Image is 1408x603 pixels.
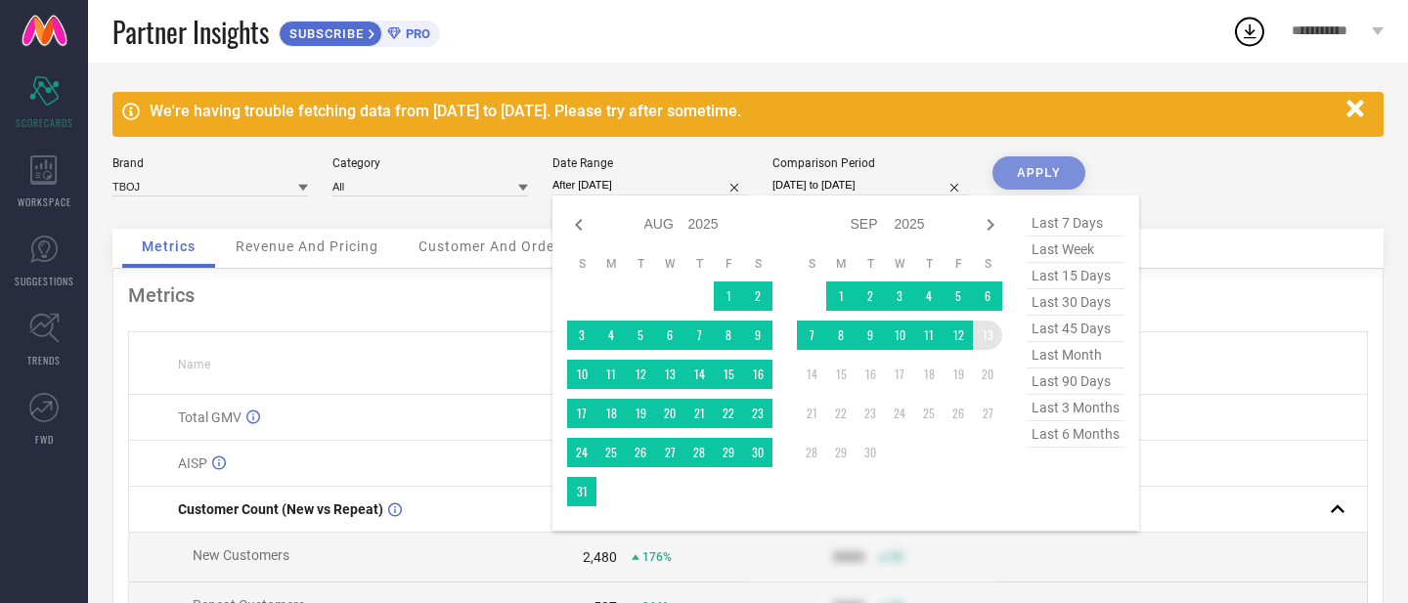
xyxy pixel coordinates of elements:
td: Fri Sep 05 2025 [944,281,973,311]
span: 176% [642,550,672,564]
span: Total GMV [178,409,242,425]
span: last 90 days [1027,368,1124,395]
th: Thursday [684,256,714,272]
td: Thu Aug 28 2025 [684,438,714,467]
td: Sun Aug 31 2025 [567,477,596,506]
span: SUGGESTIONS [15,274,74,288]
td: Tue Aug 12 2025 [626,360,655,389]
td: Sun Aug 03 2025 [567,321,596,350]
input: Select comparison period [772,175,968,195]
td: Wed Sep 10 2025 [885,321,914,350]
span: last 7 days [1027,210,1124,237]
td: Sun Aug 17 2025 [567,399,596,428]
td: Sat Aug 09 2025 [743,321,772,350]
span: PRO [401,26,430,41]
td: Tue Sep 30 2025 [856,438,885,467]
div: Brand [112,156,308,170]
td: Wed Aug 06 2025 [655,321,684,350]
div: Previous month [567,213,591,237]
td: Fri Aug 08 2025 [714,321,743,350]
th: Saturday [743,256,772,272]
span: Partner Insights [112,12,269,52]
td: Fri Aug 22 2025 [714,399,743,428]
a: SUBSCRIBEPRO [279,16,440,47]
td: Sat Aug 02 2025 [743,281,772,311]
td: Sun Sep 21 2025 [797,399,826,428]
td: Sat Sep 13 2025 [973,321,1002,350]
td: Sun Aug 10 2025 [567,360,596,389]
td: Thu Sep 04 2025 [914,281,944,311]
span: last 3 months [1027,395,1124,421]
td: Mon Aug 18 2025 [596,399,626,428]
td: Tue Sep 16 2025 [856,360,885,389]
div: Next month [979,213,1002,237]
td: Thu Sep 18 2025 [914,360,944,389]
td: Mon Sep 22 2025 [826,399,856,428]
td: Tue Aug 26 2025 [626,438,655,467]
td: Wed Aug 27 2025 [655,438,684,467]
td: Mon Aug 04 2025 [596,321,626,350]
div: We're having trouble fetching data from [DATE] to [DATE]. Please try after sometime. [150,102,1337,120]
input: Select date range [552,175,748,195]
span: Name [178,358,210,371]
td: Wed Sep 03 2025 [885,281,914,311]
span: last 30 days [1027,289,1124,316]
th: Sunday [567,256,596,272]
td: Tue Sep 02 2025 [856,281,885,311]
td: Wed Sep 24 2025 [885,399,914,428]
span: SCORECARDS [16,115,73,130]
td: Wed Aug 13 2025 [655,360,684,389]
td: Thu Aug 07 2025 [684,321,714,350]
span: FWD [35,432,54,447]
td: Wed Sep 17 2025 [885,360,914,389]
div: 2,480 [583,549,617,565]
td: Tue Sep 23 2025 [856,399,885,428]
td: Sun Sep 14 2025 [797,360,826,389]
span: last 15 days [1027,263,1124,289]
span: SUBSCRIBE [280,26,369,41]
td: Fri Sep 19 2025 [944,360,973,389]
div: Comparison Period [772,156,968,170]
th: Friday [944,256,973,272]
td: Tue Aug 19 2025 [626,399,655,428]
td: Thu Sep 11 2025 [914,321,944,350]
th: Thursday [914,256,944,272]
div: Open download list [1232,14,1267,49]
td: Fri Sep 26 2025 [944,399,973,428]
td: Fri Aug 15 2025 [714,360,743,389]
span: New Customers [193,547,289,563]
td: Sat Sep 27 2025 [973,399,1002,428]
th: Wednesday [885,256,914,272]
td: Fri Aug 29 2025 [714,438,743,467]
div: Category [332,156,528,170]
td: Tue Sep 09 2025 [856,321,885,350]
td: Thu Aug 14 2025 [684,360,714,389]
td: Mon Sep 15 2025 [826,360,856,389]
div: 9999 [833,549,864,565]
span: Customer Count (New vs Repeat) [178,501,383,517]
td: Fri Sep 12 2025 [944,321,973,350]
td: Sun Aug 24 2025 [567,438,596,467]
span: AISP [178,455,207,471]
th: Monday [596,256,626,272]
td: Thu Sep 25 2025 [914,399,944,428]
span: Revenue And Pricing [236,238,378,254]
td: Mon Sep 01 2025 [826,281,856,311]
td: Sat Aug 30 2025 [743,438,772,467]
th: Tuesday [856,256,885,272]
td: Sat Sep 06 2025 [973,281,1002,311]
td: Wed Aug 20 2025 [655,399,684,428]
span: 50 [890,550,903,564]
td: Sat Aug 23 2025 [743,399,772,428]
td: Sun Sep 07 2025 [797,321,826,350]
th: Wednesday [655,256,684,272]
span: last 45 days [1027,316,1124,342]
td: Mon Sep 08 2025 [826,321,856,350]
td: Mon Aug 25 2025 [596,438,626,467]
td: Mon Aug 11 2025 [596,360,626,389]
span: last month [1027,342,1124,368]
td: Tue Aug 05 2025 [626,321,655,350]
th: Friday [714,256,743,272]
th: Saturday [973,256,1002,272]
th: Monday [826,256,856,272]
